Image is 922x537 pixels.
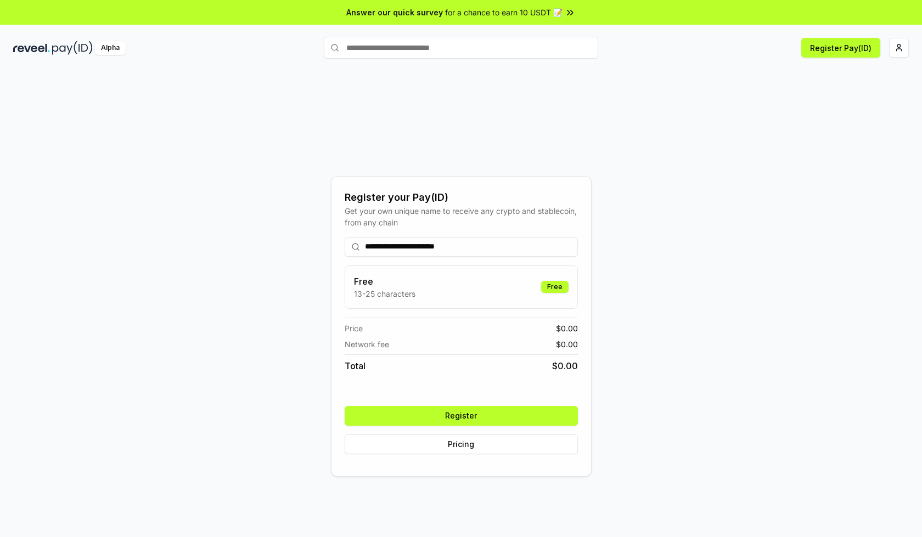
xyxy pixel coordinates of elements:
button: Pricing [345,434,578,454]
p: 13-25 characters [354,288,415,299]
span: Price [345,323,363,334]
div: Alpha [95,41,126,55]
span: $ 0.00 [552,359,578,372]
img: pay_id [52,41,93,55]
button: Register [345,406,578,426]
button: Register Pay(ID) [801,38,880,58]
span: $ 0.00 [556,323,578,334]
span: Answer our quick survey [346,7,443,18]
span: Network fee [345,338,389,350]
span: $ 0.00 [556,338,578,350]
div: Get your own unique name to receive any crypto and stablecoin, from any chain [345,205,578,228]
div: Register your Pay(ID) [345,190,578,205]
span: for a chance to earn 10 USDT 📝 [445,7,563,18]
img: reveel_dark [13,41,50,55]
h3: Free [354,275,415,288]
div: Free [541,281,569,293]
span: Total [345,359,366,372]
